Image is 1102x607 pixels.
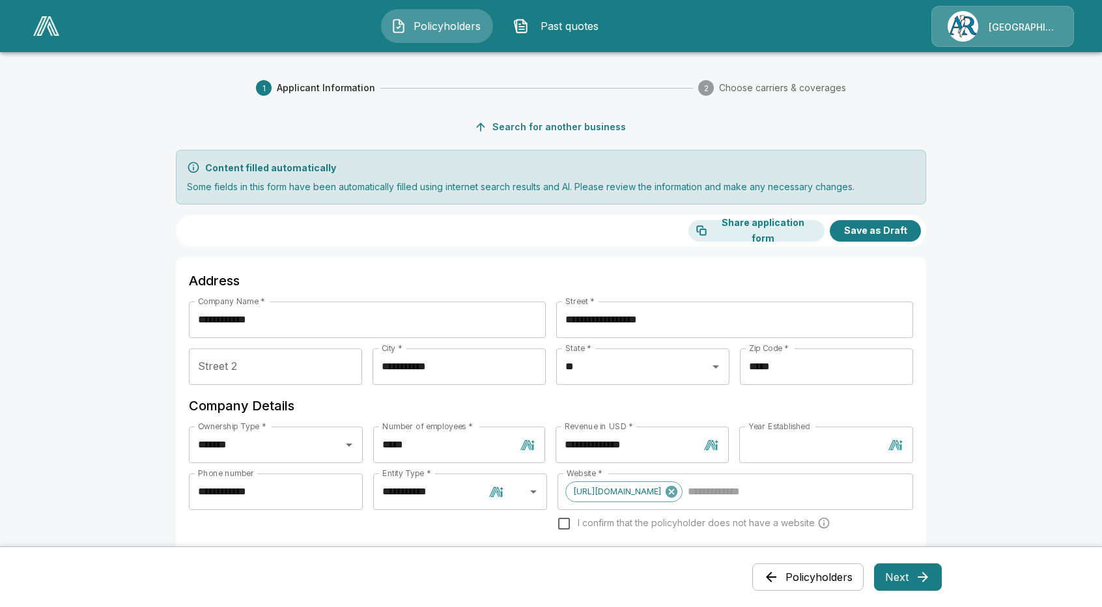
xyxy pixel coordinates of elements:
img: AI filled information [704,437,720,453]
button: Search for another business [472,115,631,139]
label: Revenue in USD * [565,421,633,432]
span: Choose carriers & coverages [719,81,846,94]
button: Open [340,436,358,454]
button: Past quotes IconPast quotes [503,9,615,43]
label: State * [565,343,591,354]
label: Ownership Type * [198,421,266,432]
label: Website * [567,468,602,479]
img: Agency Icon [948,11,978,42]
p: Some fields in this form have been automatically filled using internet search results and AI. Ple... [187,180,915,193]
label: City * [382,343,403,354]
label: Zip Code * [749,343,789,354]
button: Open [707,358,725,376]
a: Agency Icon[GEOGRAPHIC_DATA]/[PERSON_NAME] [931,6,1074,47]
button: Save as Draft [830,220,921,242]
span: Applicant Information [277,81,375,94]
span: Past quotes [534,18,606,34]
p: Content filled automatically [205,161,336,175]
img: AA Logo [33,16,59,36]
text: 2 [703,83,708,93]
button: Policyholders [752,563,864,591]
img: Past quotes Icon [513,18,529,34]
span: [URL][DOMAIN_NAME] [566,484,668,499]
label: Company Name * [198,296,265,307]
button: Next [874,563,942,591]
text: 1 [262,83,266,93]
label: Entity Type * [382,468,431,479]
label: Phone number [198,468,254,479]
span: Policyholders [412,18,483,34]
img: AI filled information [520,437,536,453]
label: Number of employees * [382,421,473,432]
button: Open [524,483,543,501]
div: [URL][DOMAIN_NAME] [565,481,683,502]
svg: Carriers run a cyber security scan on the policyholders' websites. Please enter a website wheneve... [817,516,830,529]
button: Policyholders IconPolicyholders [381,9,493,43]
label: Street * [565,296,595,307]
label: Year Established [748,421,810,432]
h6: Company Details [189,395,913,416]
img: AI filled information [888,437,904,453]
span: I confirm that the policyholder does not have a website [578,516,815,529]
h6: Address [189,270,913,291]
img: Policyholders Icon [391,18,406,34]
p: [GEOGRAPHIC_DATA]/[PERSON_NAME] [989,21,1058,34]
img: AI filled information [489,484,505,500]
button: Share application form [688,220,825,242]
